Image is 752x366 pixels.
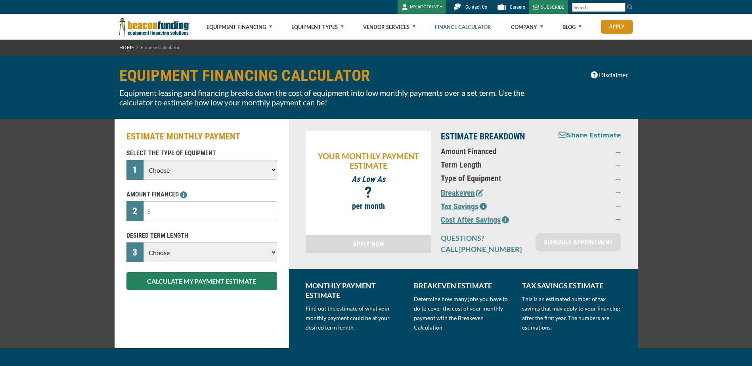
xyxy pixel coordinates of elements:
[599,70,628,80] span: Disclaimer
[141,44,180,50] span: Finance Calculator
[119,14,190,40] img: Beacon Funding Corporation logo
[126,131,277,143] h2: ESTIMATE MONTHLY PAYMENT
[306,281,404,300] p: MONTHLY PAYMENT ESTIMATE
[441,214,509,226] button: Cost After Savings
[441,200,487,212] button: Tax Savings
[441,131,542,143] p: ESTIMATE BREAKDOWN
[551,147,621,156] p: --
[441,173,542,183] p: Type of Equipment
[601,20,633,34] a: Apply
[572,3,626,12] input: Search
[551,187,621,196] p: --
[310,201,428,211] p: per month
[586,67,633,82] button: Disclaimer
[126,190,277,199] p: AMOUNT FINANCED
[441,160,542,170] p: Term Length
[119,44,134,50] a: HOME
[126,160,144,180] div: 1
[126,201,144,221] div: 2
[119,67,546,84] h1: EQUIPMENT FINANCING CALCULATOR
[291,14,344,40] a: Equipment Types
[511,14,543,40] a: Company
[510,4,525,10] span: Careers
[310,151,428,170] p: YOUR MONTHLY PAYMENT ESTIMATE
[441,233,526,243] p: QUESTIONS?
[627,4,633,10] img: Search
[207,14,272,40] a: Equipment Financing
[441,187,483,199] button: Breakeven
[465,4,487,10] span: Contact Us
[363,14,415,40] a: Vendor Services
[126,272,277,290] button: CALCULATE MY PAYMENT ESTIMATE
[306,235,432,253] a: APPLY NOW
[441,147,542,156] p: Amount Financed
[119,88,546,107] p: Equipment leasing and financing breaks down the cost of equipment into low monthly payments over ...
[563,14,582,40] a: Blog
[551,214,621,223] p: --
[522,281,621,290] p: TAX SAVINGS ESTIMATE
[435,14,491,40] a: Finance Calculator
[414,281,513,290] p: BREAKEVEN ESTIMATE
[126,231,277,240] p: DESIRED TERM LENGTH
[559,131,621,141] button: Share Estimate
[522,294,621,332] p: This is an estimated number of tax savings that may apply to your financing after the first year....
[310,174,428,184] p: As Low As
[536,233,621,251] a: SCHEDULE APPOINTMENT
[126,242,144,262] div: 3
[126,149,277,158] p: SELECT THE TYPE OF EQUIPMENT
[551,160,621,170] p: --
[551,173,621,183] p: --
[306,304,404,332] p: Find out the estimate of what your monthly payment could be at your desired term length.
[414,294,513,332] p: Determine how many jobs you have to do to cover the cost of your monthly payment with the Breakev...
[551,200,621,210] p: --
[617,4,624,11] a: Clear search text
[310,188,428,197] p: ?
[441,244,526,254] p: CALL [PHONE_NUMBER]
[144,201,277,221] input: $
